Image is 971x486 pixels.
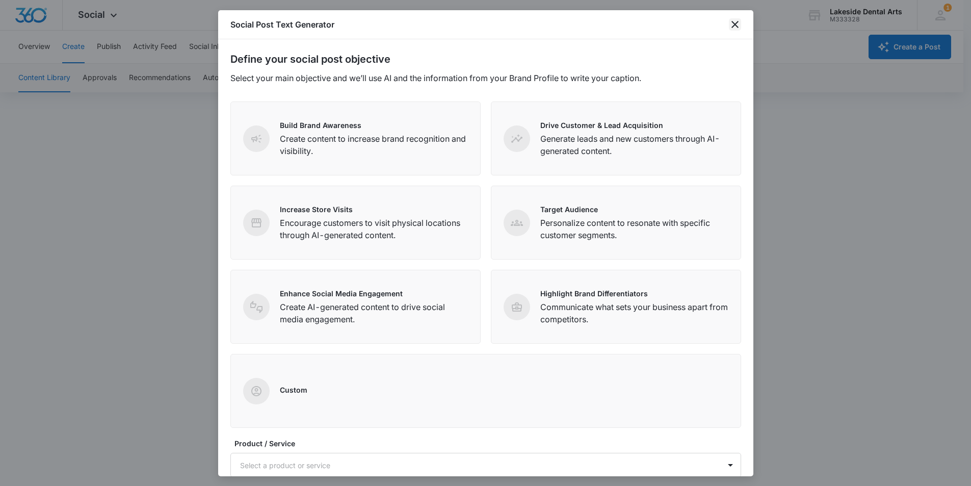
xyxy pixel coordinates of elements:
p: Enhance Social Media Engagement [280,288,468,299]
p: Build Brand Awareness [280,120,468,131]
h1: Social Post Text Generator [230,18,334,31]
p: Create AI-generated content to drive social media engagement. [280,301,468,325]
label: Product / Service [234,438,745,449]
p: Custom [280,385,307,395]
p: Communicate what sets your business apart from competitors. [540,301,728,325]
p: Personalize content to resonate with specific customer segments. [540,217,728,241]
h2: Define your social post objective [230,52,741,67]
p: Highlight Brand Differentiators [540,288,728,299]
p: Create content to increase brand recognition and visibility. [280,133,468,157]
p: Select your main objective and we’ll use AI and the information from your Brand Profile to write ... [230,72,741,84]
button: close [729,18,741,31]
p: Generate leads and new customers through AI-generated content. [540,133,728,157]
p: Target Audience [540,204,728,215]
p: Encourage customers to visit physical locations through AI-generated content. [280,217,468,241]
p: Drive Customer & Lead Acquisition [540,120,728,131]
p: Increase Store Visits [280,204,468,215]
